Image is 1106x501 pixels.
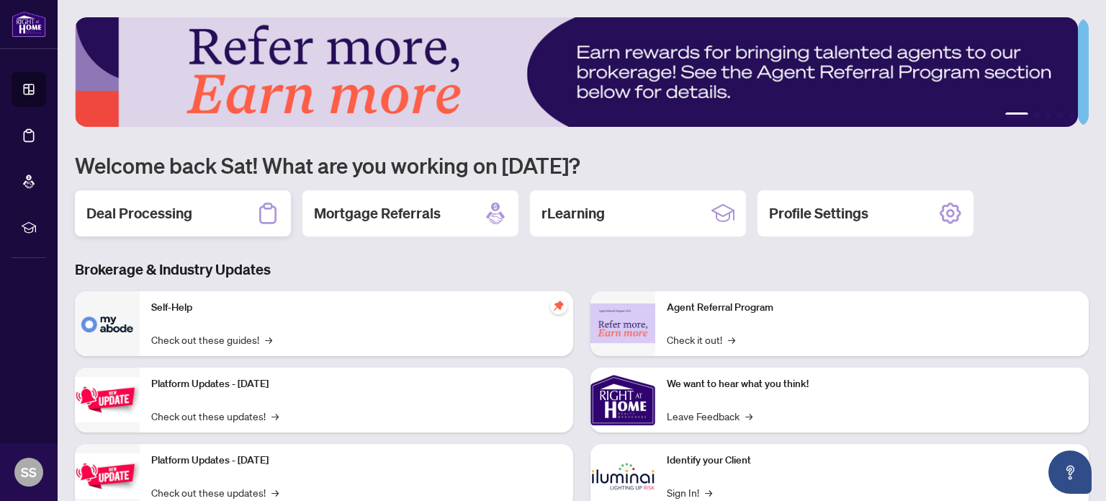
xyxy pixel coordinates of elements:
[667,332,735,347] a: Check it out!→
[151,484,279,500] a: Check out these updates!→
[550,297,567,314] span: pushpin
[705,484,712,500] span: →
[86,203,192,223] h2: Deal Processing
[151,332,272,347] a: Check out these guides!→
[314,203,441,223] h2: Mortgage Referrals
[12,11,46,37] img: logo
[75,453,140,499] img: Platform Updates - July 8, 2025
[151,453,562,469] p: Platform Updates - [DATE]
[1034,112,1040,118] button: 2
[271,484,279,500] span: →
[728,332,735,347] span: →
[75,260,1089,280] h3: Brokerage & Industry Updates
[75,17,1078,127] img: Slide 0
[667,453,1077,469] p: Identify your Client
[1057,112,1063,118] button: 4
[541,203,605,223] h2: rLearning
[21,462,37,482] span: SS
[75,377,140,422] img: Platform Updates - July 21, 2025
[590,368,655,433] img: We want to hear what you think!
[271,408,279,424] span: →
[151,408,279,424] a: Check out these updates!→
[75,291,140,356] img: Self-Help
[667,484,712,500] a: Sign In!→
[590,303,655,343] img: Agent Referral Program
[769,203,868,223] h2: Profile Settings
[151,300,562,316] p: Self-Help
[745,408,752,424] span: →
[1069,112,1074,118] button: 5
[1046,112,1051,118] button: 3
[1005,112,1028,118] button: 1
[265,332,272,347] span: →
[667,408,752,424] a: Leave Feedback→
[151,376,562,392] p: Platform Updates - [DATE]
[667,376,1077,392] p: We want to hear what you think!
[667,300,1077,316] p: Agent Referral Program
[1048,451,1092,494] button: Open asap
[75,151,1089,179] h1: Welcome back Sat! What are you working on [DATE]?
